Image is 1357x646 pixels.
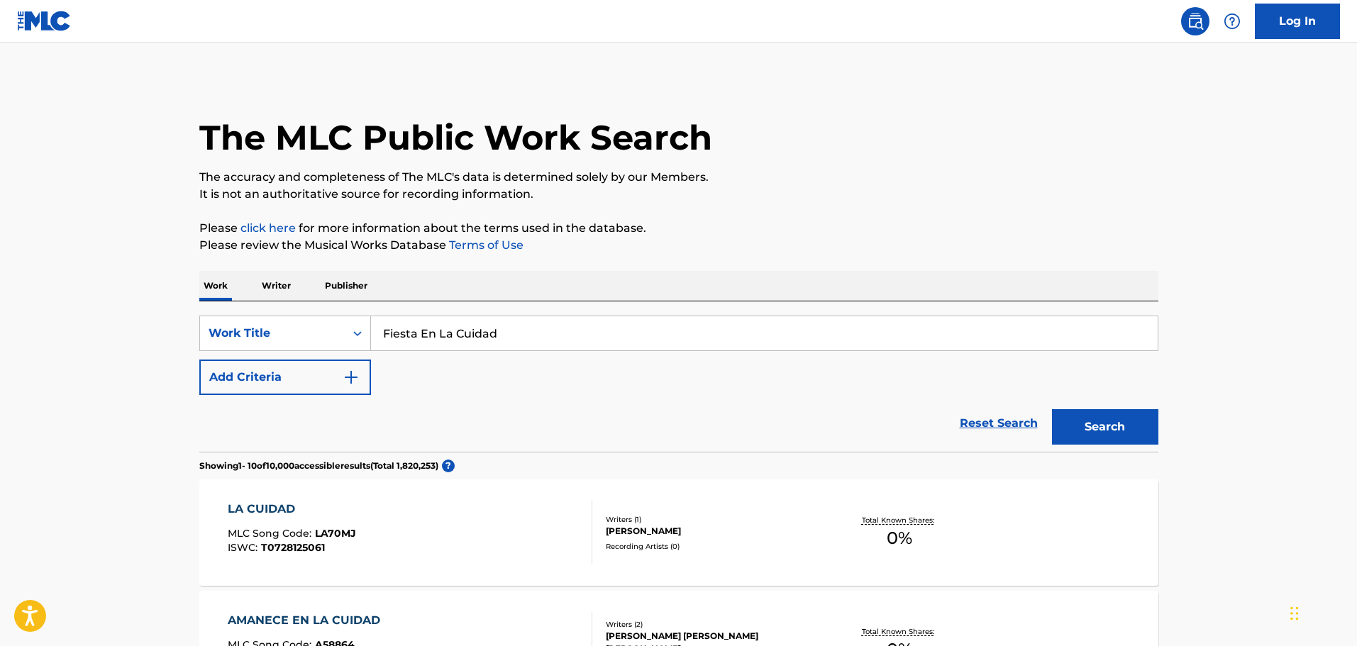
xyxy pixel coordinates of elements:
[240,221,296,235] a: click here
[1052,409,1158,445] button: Search
[343,369,360,386] img: 9d2ae6d4665cec9f34b9.svg
[1218,7,1246,35] div: Help
[606,619,820,630] div: Writers ( 2 )
[199,220,1158,237] p: Please for more information about the terms used in the database.
[228,541,261,554] span: ISWC :
[199,169,1158,186] p: The accuracy and completeness of The MLC's data is determined solely by our Members.
[1290,592,1299,635] div: Drag
[261,541,325,554] span: T0728125061
[321,271,372,301] p: Publisher
[257,271,295,301] p: Writer
[199,271,232,301] p: Work
[606,514,820,525] div: Writers ( 1 )
[446,238,524,252] a: Terms of Use
[1187,13,1204,30] img: search
[1181,7,1209,35] a: Public Search
[1224,13,1241,30] img: help
[209,325,336,342] div: Work Title
[228,527,315,540] span: MLC Song Code :
[199,360,371,395] button: Add Criteria
[442,460,455,472] span: ?
[199,237,1158,254] p: Please review the Musical Works Database
[1286,578,1357,646] iframe: Chat Widget
[862,515,938,525] p: Total Known Shares:
[228,612,387,629] div: AMANECE EN LA CUIDAD
[953,408,1045,439] a: Reset Search
[862,626,938,637] p: Total Known Shares:
[17,11,72,31] img: MLC Logo
[606,541,820,552] div: Recording Artists ( 0 )
[199,479,1158,586] a: LA CUIDADMLC Song Code:LA70MJISWC:T0728125061Writers (1)[PERSON_NAME]Recording Artists (0)Total K...
[315,527,356,540] span: LA70MJ
[887,525,912,551] span: 0 %
[199,116,712,159] h1: The MLC Public Work Search
[199,460,438,472] p: Showing 1 - 10 of 10,000 accessible results (Total 1,820,253 )
[606,525,820,538] div: [PERSON_NAME]
[199,316,1158,452] form: Search Form
[1255,4,1340,39] a: Log In
[228,501,356,518] div: LA CUIDAD
[199,186,1158,203] p: It is not an authoritative source for recording information.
